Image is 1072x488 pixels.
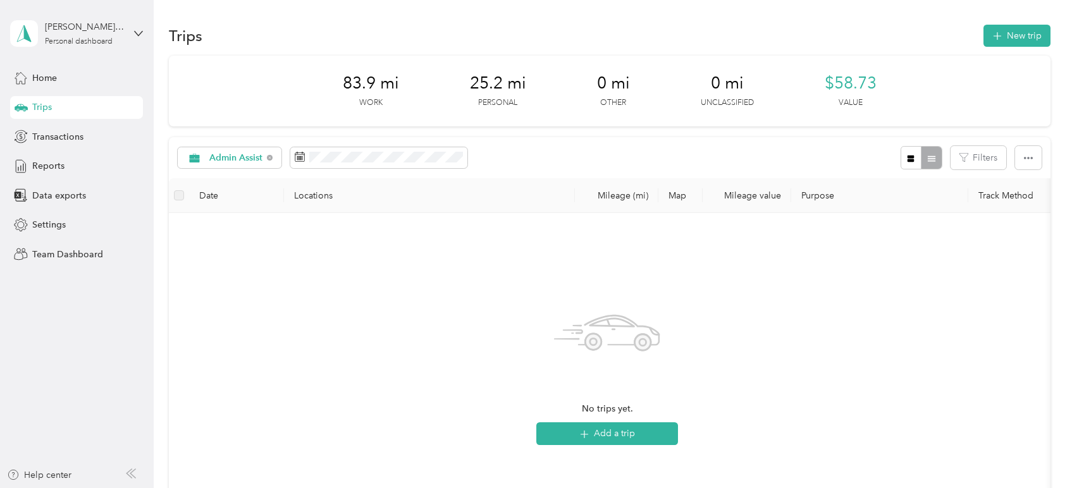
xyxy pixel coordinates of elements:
p: Personal [478,97,517,109]
th: Purpose [791,178,968,213]
div: [PERSON_NAME][EMAIL_ADDRESS][DOMAIN_NAME] [45,20,124,34]
span: $58.73 [825,73,877,94]
span: Home [32,71,57,85]
span: Team Dashboard [32,248,103,261]
button: Filters [951,146,1006,169]
th: Mileage value [703,178,791,213]
th: Map [658,178,703,213]
p: Unclassified [701,97,754,109]
button: New trip [983,25,1050,47]
span: Trips [32,101,52,114]
h1: Trips [169,29,202,42]
iframe: Everlance-gr Chat Button Frame [1001,417,1072,488]
button: Add a trip [536,422,678,445]
span: Data exports [32,189,86,202]
div: Personal dashboard [45,38,113,46]
span: 0 mi [711,73,744,94]
span: 83.9 mi [343,73,399,94]
p: Work [359,97,383,109]
span: No trips yet. [582,402,633,416]
span: Reports [32,159,65,173]
span: Transactions [32,130,83,143]
button: Help center [7,468,71,482]
p: Value [839,97,863,109]
th: Mileage (mi) [575,178,658,213]
span: Settings [32,218,66,231]
span: 0 mi [597,73,630,94]
span: 25.2 mi [470,73,526,94]
span: Admin Assist [209,154,263,162]
th: Locations [284,178,575,213]
th: Date [189,178,284,213]
p: Other [600,97,626,109]
th: Track Method [968,178,1057,213]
